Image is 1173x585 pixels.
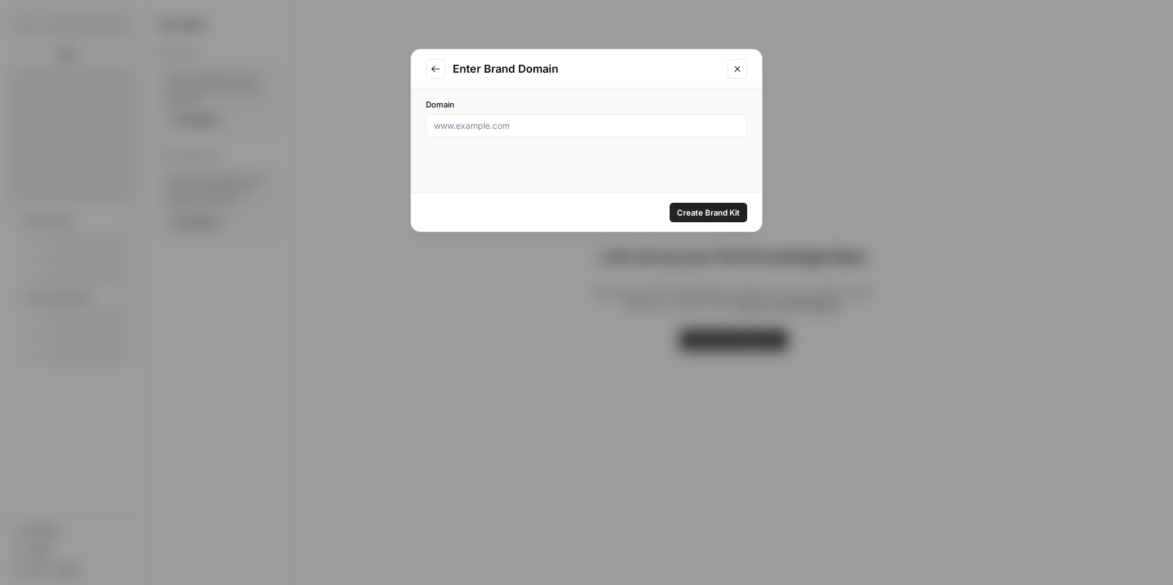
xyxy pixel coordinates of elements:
button: Create Brand Kit [670,203,747,222]
button: Close modal [728,59,747,79]
label: Domain [426,98,747,111]
span: Create Brand Kit [677,206,740,219]
input: www.example.com [434,120,739,132]
h2: Enter Brand Domain [453,60,720,78]
button: Go to previous step [426,59,445,79]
